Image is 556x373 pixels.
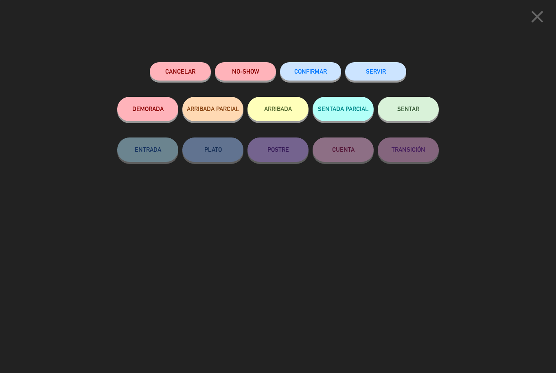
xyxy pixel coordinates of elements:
button: ARRIBADA PARCIAL [182,97,243,121]
button: ARRIBADA [247,97,309,121]
button: close [525,6,550,30]
button: Cancelar [150,62,211,81]
button: CUENTA [313,137,374,162]
button: SENTADA PARCIAL [313,97,374,121]
button: POSTRE [247,137,309,162]
button: TRANSICIÓN [378,137,439,162]
button: NO-SHOW [215,62,276,81]
button: DEMORADA [117,97,178,121]
button: ENTRADA [117,137,178,162]
span: ARRIBADA PARCIAL [187,105,239,112]
button: PLATO [182,137,243,162]
button: SERVIR [345,62,406,81]
button: SENTAR [378,97,439,121]
button: CONFIRMAR [280,62,341,81]
span: SENTAR [397,105,419,112]
span: CONFIRMAR [294,68,327,75]
i: close [527,7,547,27]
